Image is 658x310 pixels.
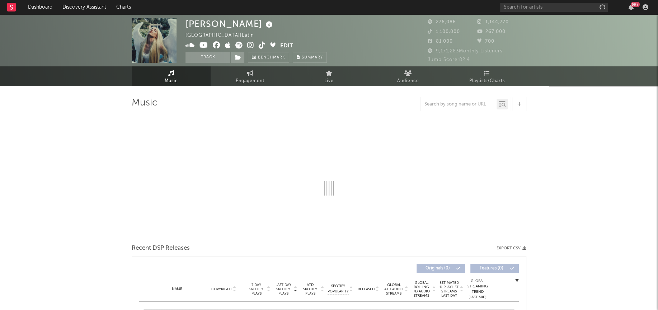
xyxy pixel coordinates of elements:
button: Originals(0) [417,264,465,273]
span: Global Rolling 7D Audio Streams [412,281,431,298]
span: Summary [302,56,323,60]
span: Benchmark [258,53,285,62]
span: 81,000 [428,39,453,44]
span: 1,100,000 [428,29,460,34]
span: Recent DSP Releases [132,244,190,253]
span: Estimated % Playlist Streams Last Day [439,281,459,298]
div: Name [154,286,201,292]
button: Edit [280,42,293,51]
button: Features(0) [470,264,519,273]
span: 267,000 [477,29,506,34]
a: Live [290,66,368,86]
span: Spotify Popularity [328,283,349,294]
span: 276,086 [428,20,456,24]
div: [PERSON_NAME] [185,18,274,30]
span: Last Day Spotify Plays [274,283,293,296]
span: Playlists/Charts [469,77,505,85]
input: Search by song name or URL [421,102,497,107]
span: Jump Score: 82.4 [428,57,470,62]
span: Music [165,77,178,85]
span: Live [324,77,334,85]
span: 7 Day Spotify Plays [247,283,266,296]
span: 9,171,283 Monthly Listeners [428,49,503,53]
button: Track [185,52,230,63]
span: Audience [397,77,419,85]
span: Copyright [211,287,232,291]
div: Global Streaming Trend (Last 60D) [467,278,488,300]
input: Search for artists [500,3,608,12]
span: Global ATD Audio Streams [384,283,404,296]
span: 1,144,770 [477,20,509,24]
a: Audience [368,66,447,86]
span: Engagement [236,77,264,85]
div: 99 + [631,2,640,7]
button: Export CSV [497,246,526,250]
span: Released [358,287,375,291]
span: ATD Spotify Plays [301,283,320,296]
button: 99+ [629,4,634,10]
a: Music [132,66,211,86]
span: Features ( 0 ) [475,266,508,271]
button: Summary [293,52,327,63]
a: Engagement [211,66,290,86]
span: Originals ( 0 ) [421,266,454,271]
div: [GEOGRAPHIC_DATA] | Latin [185,31,262,40]
span: 700 [477,39,494,44]
a: Playlists/Charts [447,66,526,86]
a: Benchmark [248,52,289,63]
